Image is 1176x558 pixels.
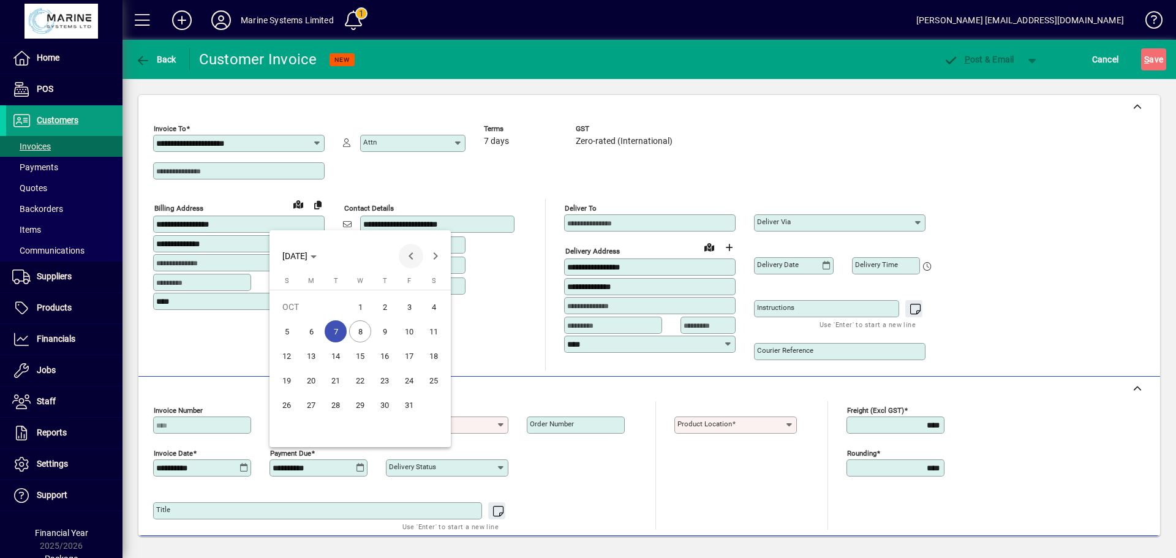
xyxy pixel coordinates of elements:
button: Wed Oct 15 2025 [348,344,372,368]
span: 2 [374,296,396,318]
button: Fri Oct 17 2025 [397,344,421,368]
button: Fri Oct 31 2025 [397,393,421,417]
span: 18 [423,345,445,367]
span: 20 [300,369,322,391]
span: 3 [398,296,420,318]
span: 24 [398,369,420,391]
button: Fri Oct 24 2025 [397,368,421,393]
span: 15 [349,345,371,367]
span: 27 [300,394,322,416]
button: Mon Oct 27 2025 [299,393,323,417]
button: Previous month [399,244,423,268]
span: 21 [325,369,347,391]
button: Thu Oct 09 2025 [372,319,397,344]
span: W [357,277,363,285]
span: [DATE] [282,251,307,261]
button: Fri Oct 10 2025 [397,319,421,344]
span: 8 [349,320,371,342]
span: 13 [300,345,322,367]
td: OCT [274,295,348,319]
span: 6 [300,320,322,342]
button: Sat Oct 25 2025 [421,368,446,393]
span: 14 [325,345,347,367]
span: 29 [349,394,371,416]
span: F [407,277,411,285]
button: Tue Oct 28 2025 [323,393,348,417]
span: T [334,277,338,285]
span: 7 [325,320,347,342]
button: Sat Oct 18 2025 [421,344,446,368]
span: S [285,277,289,285]
button: Thu Oct 16 2025 [372,344,397,368]
span: 1 [349,296,371,318]
button: Tue Oct 07 2025 [323,319,348,344]
button: Sun Oct 19 2025 [274,368,299,393]
span: M [308,277,314,285]
button: Wed Oct 01 2025 [348,295,372,319]
button: Sat Oct 04 2025 [421,295,446,319]
button: Mon Oct 13 2025 [299,344,323,368]
button: Tue Oct 21 2025 [323,368,348,393]
span: 30 [374,394,396,416]
span: T [383,277,387,285]
span: 12 [276,345,298,367]
button: Sat Oct 11 2025 [421,319,446,344]
span: 25 [423,369,445,391]
button: Thu Oct 30 2025 [372,393,397,417]
button: Wed Oct 22 2025 [348,368,372,393]
span: 19 [276,369,298,391]
span: 10 [398,320,420,342]
button: Wed Oct 08 2025 [348,319,372,344]
button: Fri Oct 03 2025 [397,295,421,319]
button: Sun Oct 26 2025 [274,393,299,417]
button: Thu Oct 02 2025 [372,295,397,319]
span: 16 [374,345,396,367]
span: 11 [423,320,445,342]
button: Choose month and year [277,245,322,267]
button: Wed Oct 29 2025 [348,393,372,417]
span: 4 [423,296,445,318]
button: Mon Oct 06 2025 [299,319,323,344]
span: 23 [374,369,396,391]
span: S [432,277,436,285]
button: Mon Oct 20 2025 [299,368,323,393]
span: 26 [276,394,298,416]
span: 9 [374,320,396,342]
button: Sun Oct 12 2025 [274,344,299,368]
button: Tue Oct 14 2025 [323,344,348,368]
button: Next month [423,244,448,268]
button: Sun Oct 05 2025 [274,319,299,344]
span: 5 [276,320,298,342]
span: 22 [349,369,371,391]
span: 31 [398,394,420,416]
span: 28 [325,394,347,416]
button: Thu Oct 23 2025 [372,368,397,393]
span: 17 [398,345,420,367]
